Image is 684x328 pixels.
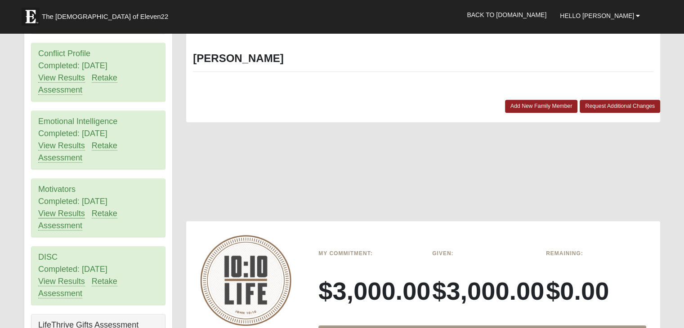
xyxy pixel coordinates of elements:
h3: [PERSON_NAME] [193,52,653,65]
div: Emotional Intelligence Completed: [DATE] [31,111,165,169]
a: View Results [38,277,85,286]
div: DISC Completed: [DATE] [31,247,165,305]
h6: Given: [432,250,532,257]
a: Hello [PERSON_NAME] [553,4,647,27]
img: 10-10-Life-logo-round-no-scripture.png [200,235,291,326]
h3: $3,000.00 [318,276,419,306]
h6: My Commitment: [318,250,419,257]
a: Back to [DOMAIN_NAME] [460,4,553,26]
img: Eleven22 logo [22,8,40,26]
h6: Remaining: [546,250,646,257]
a: View Results [38,141,85,151]
a: Add New Family Member [505,100,578,113]
a: Request Additional Changes [580,100,660,113]
a: The [DEMOGRAPHIC_DATA] of Eleven22 [17,3,197,26]
span: The [DEMOGRAPHIC_DATA] of Eleven22 [42,12,168,21]
a: View Results [38,209,85,218]
span: Hello [PERSON_NAME] [560,12,634,19]
a: View Results [38,73,85,83]
div: Conflict Profile Completed: [DATE] [31,43,165,101]
div: Motivators Completed: [DATE] [31,179,165,237]
h3: $3,000.00 [432,276,532,306]
h3: $0.00 [546,276,646,306]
